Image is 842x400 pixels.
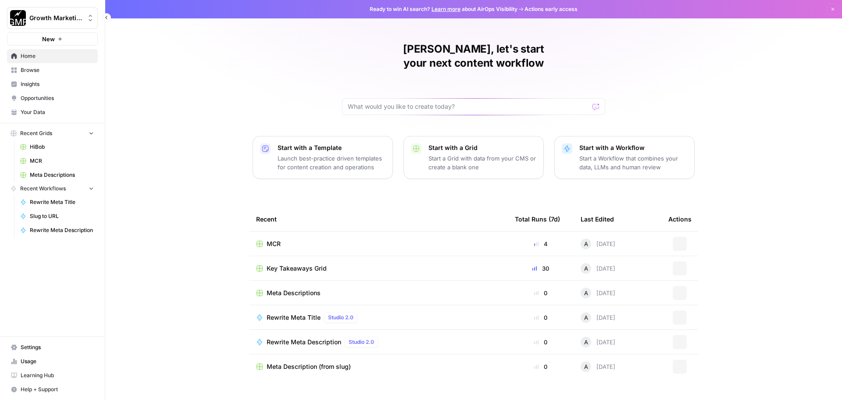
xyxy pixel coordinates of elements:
a: HiBob [16,140,98,154]
div: Recent [256,207,501,231]
div: [DATE] [581,312,615,323]
a: Meta Description (from slug) [256,362,501,371]
span: Home [21,52,94,60]
h1: [PERSON_NAME], let's start your next content workflow [342,42,605,70]
span: Insights [21,80,94,88]
span: Help + Support [21,386,94,393]
button: Help + Support [7,382,98,396]
div: 0 [515,313,567,322]
a: Usage [7,354,98,368]
div: 0 [515,338,567,346]
a: Settings [7,340,98,354]
div: Last Edited [581,207,614,231]
input: What would you like to create today? [348,102,589,111]
span: Meta Descriptions [30,171,94,179]
span: Recent Workflows [20,185,66,193]
p: Start a Grid with data from your CMS or create a blank one [428,154,536,171]
span: HiBob [30,143,94,151]
span: Actions early access [524,5,578,13]
div: Actions [668,207,692,231]
button: Recent Workflows [7,182,98,195]
a: Your Data [7,105,98,119]
div: [DATE] [581,263,615,274]
span: Slug to URL [30,212,94,220]
div: [DATE] [581,361,615,372]
span: Browse [21,66,94,74]
button: Start with a GridStart a Grid with data from your CMS or create a blank one [403,136,544,179]
a: Browse [7,63,98,77]
span: MCR [267,239,281,248]
span: New [42,35,55,43]
span: Learning Hub [21,371,94,379]
button: Workspace: Growth Marketing Pro [7,7,98,29]
span: Rewrite Meta Description [267,338,341,346]
span: Settings [21,343,94,351]
div: 30 [515,264,567,273]
a: Rewrite Meta DescriptionStudio 2.0 [256,337,501,347]
span: Rewrite Meta Description [30,226,94,234]
button: Start with a TemplateLaunch best-practice driven templates for content creation and operations [253,136,393,179]
a: Rewrite Meta TitleStudio 2.0 [256,312,501,323]
button: New [7,32,98,46]
p: Start a Workflow that combines your data, LLMs and human review [579,154,687,171]
div: 0 [515,362,567,371]
span: A [584,239,588,248]
a: Rewrite Meta Title [16,195,98,209]
span: MCR [30,157,94,165]
button: Start with a WorkflowStart a Workflow that combines your data, LLMs and human review [554,136,695,179]
div: [DATE] [581,239,615,249]
div: 4 [515,239,567,248]
span: Studio 2.0 [328,314,353,321]
span: Rewrite Meta Title [30,198,94,206]
div: Total Runs (7d) [515,207,560,231]
span: Meta Descriptions [267,289,321,297]
div: [DATE] [581,288,615,298]
a: MCR [16,154,98,168]
a: Key Takeaways Grid [256,264,501,273]
span: A [584,338,588,346]
span: A [584,313,588,322]
span: A [584,264,588,273]
p: Start with a Workflow [579,143,687,152]
p: Start with a Template [278,143,385,152]
span: Meta Description (from slug) [267,362,351,371]
span: Your Data [21,108,94,116]
span: Studio 2.0 [349,338,374,346]
a: Insights [7,77,98,91]
span: Growth Marketing Pro [29,14,82,22]
span: Opportunities [21,94,94,102]
a: Meta Descriptions [16,168,98,182]
span: A [584,289,588,297]
a: Rewrite Meta Description [16,223,98,237]
p: Launch best-practice driven templates for content creation and operations [278,154,385,171]
span: A [584,362,588,371]
img: Growth Marketing Pro Logo [10,10,26,26]
span: Rewrite Meta Title [267,313,321,322]
a: Learning Hub [7,368,98,382]
div: 0 [515,289,567,297]
a: Learn more [432,6,460,12]
a: Home [7,49,98,63]
span: Ready to win AI search? about AirOps Visibility [370,5,517,13]
span: Usage [21,357,94,365]
a: Meta Descriptions [256,289,501,297]
span: Key Takeaways Grid [267,264,327,273]
a: Slug to URL [16,209,98,223]
a: MCR [256,239,501,248]
span: Recent Grids [20,129,52,137]
a: Opportunities [7,91,98,105]
div: [DATE] [581,337,615,347]
p: Start with a Grid [428,143,536,152]
button: Recent Grids [7,127,98,140]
